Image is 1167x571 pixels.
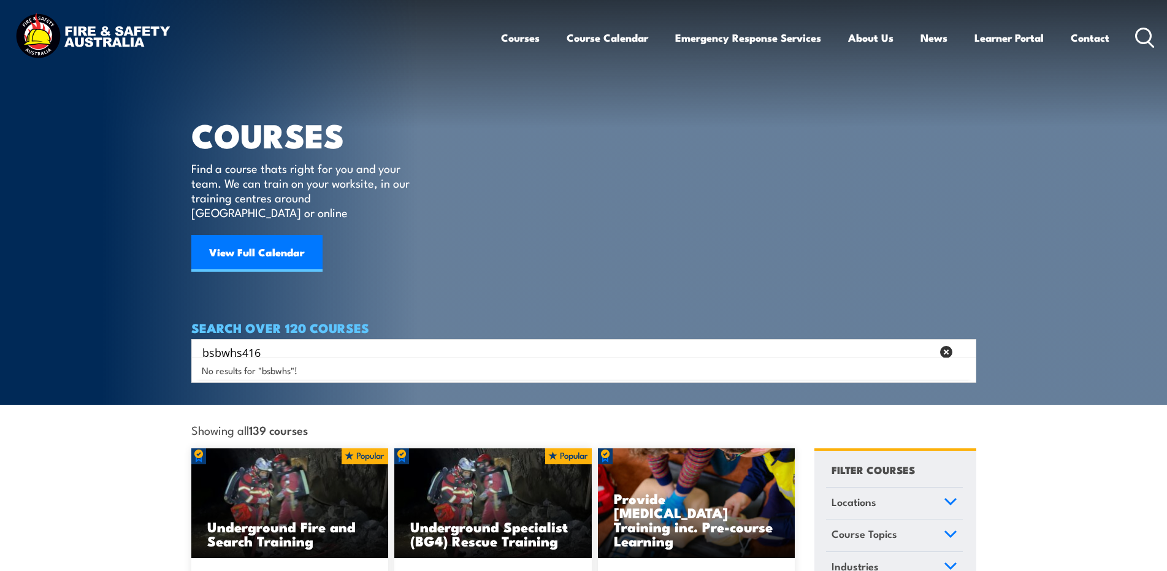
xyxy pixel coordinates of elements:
h4: FILTER COURSES [832,461,915,478]
a: Course Calendar [567,21,648,54]
h3: Underground Specialist (BG4) Rescue Training [410,519,576,548]
a: About Us [848,21,893,54]
span: Locations [832,494,876,510]
h4: SEARCH OVER 120 COURSES [191,321,976,334]
a: Courses [501,21,540,54]
strong: 139 courses [249,421,308,438]
span: Showing all [191,423,308,436]
a: News [920,21,947,54]
input: Search input [202,343,932,361]
a: Underground Fire and Search Training [191,448,389,559]
a: Locations [826,488,963,519]
h1: COURSES [191,120,427,149]
img: Underground mine rescue [191,448,389,559]
a: Course Topics [826,519,963,551]
span: Course Topics [832,526,897,542]
a: Provide [MEDICAL_DATA] Training inc. Pre-course Learning [598,448,795,559]
h3: Provide [MEDICAL_DATA] Training inc. Pre-course Learning [614,491,779,548]
a: Learner Portal [974,21,1044,54]
a: Underground Specialist (BG4) Rescue Training [394,448,592,559]
img: Low Voltage Rescue and Provide CPR [598,448,795,559]
a: Emergency Response Services [675,21,821,54]
a: Contact [1071,21,1109,54]
p: Find a course thats right for you and your team. We can train on your worksite, in our training c... [191,161,415,220]
form: Search form [205,343,935,361]
a: View Full Calendar [191,235,323,272]
h3: Underground Fire and Search Training [207,519,373,548]
button: Search magnifier button [955,343,972,361]
img: Underground mine rescue [394,448,592,559]
span: No results for "bsbwhs"! [202,364,297,376]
